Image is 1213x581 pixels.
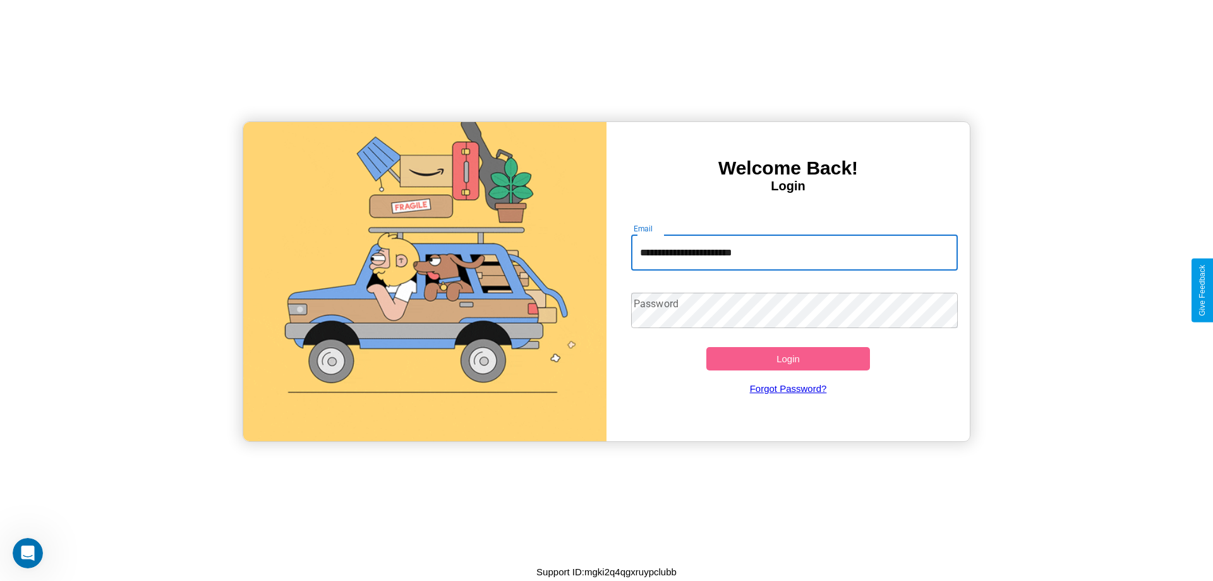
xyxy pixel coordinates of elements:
h4: Login [606,179,970,193]
div: Give Feedback [1198,265,1207,316]
iframe: Intercom live chat [13,538,43,568]
p: Support ID: mgki2q4qgxruypclubb [536,563,677,580]
button: Login [706,347,870,370]
img: gif [243,122,606,441]
a: Forgot Password? [625,370,952,407]
label: Email [634,223,653,234]
h3: Welcome Back! [606,157,970,179]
